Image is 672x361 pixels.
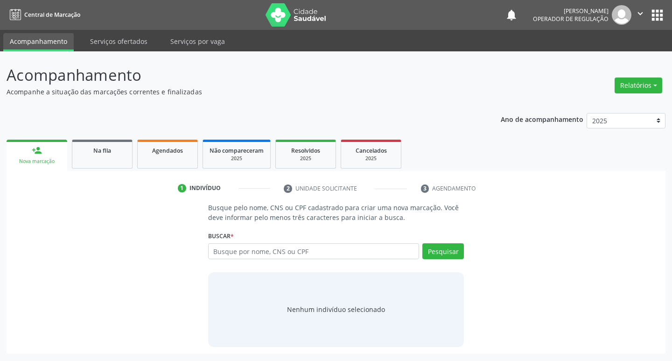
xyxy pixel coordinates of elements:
[84,33,154,50] a: Serviços ofertados
[189,184,221,192] div: Indivíduo
[631,5,649,25] button: 
[533,15,609,23] span: Operador de regulação
[13,158,61,165] div: Nova marcação
[210,147,264,155] span: Não compareceram
[208,203,464,222] p: Busque pelo nome, CNS ou CPF cadastrado para criar uma nova marcação. Você deve informar pelo men...
[24,11,80,19] span: Central de Marcação
[164,33,231,50] a: Serviços por vaga
[291,147,320,155] span: Resolvidos
[152,147,183,155] span: Agendados
[93,147,111,155] span: Na fila
[649,7,665,23] button: apps
[3,33,74,51] a: Acompanhamento
[287,304,385,314] div: Nenhum indivíduo selecionado
[282,155,329,162] div: 2025
[208,229,234,243] label: Buscar
[635,8,645,19] i: 
[348,155,394,162] div: 2025
[7,7,80,22] a: Central de Marcação
[505,8,518,21] button: notifications
[32,145,42,156] div: person_add
[533,7,609,15] div: [PERSON_NAME]
[208,243,420,259] input: Busque por nome, CNS ou CPF
[7,87,468,97] p: Acompanhe a situação das marcações correntes e finalizadas
[178,184,186,192] div: 1
[612,5,631,25] img: img
[615,78,662,93] button: Relatórios
[356,147,387,155] span: Cancelados
[7,64,468,87] p: Acompanhamento
[422,243,464,259] button: Pesquisar
[501,113,583,125] p: Ano de acompanhamento
[210,155,264,162] div: 2025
